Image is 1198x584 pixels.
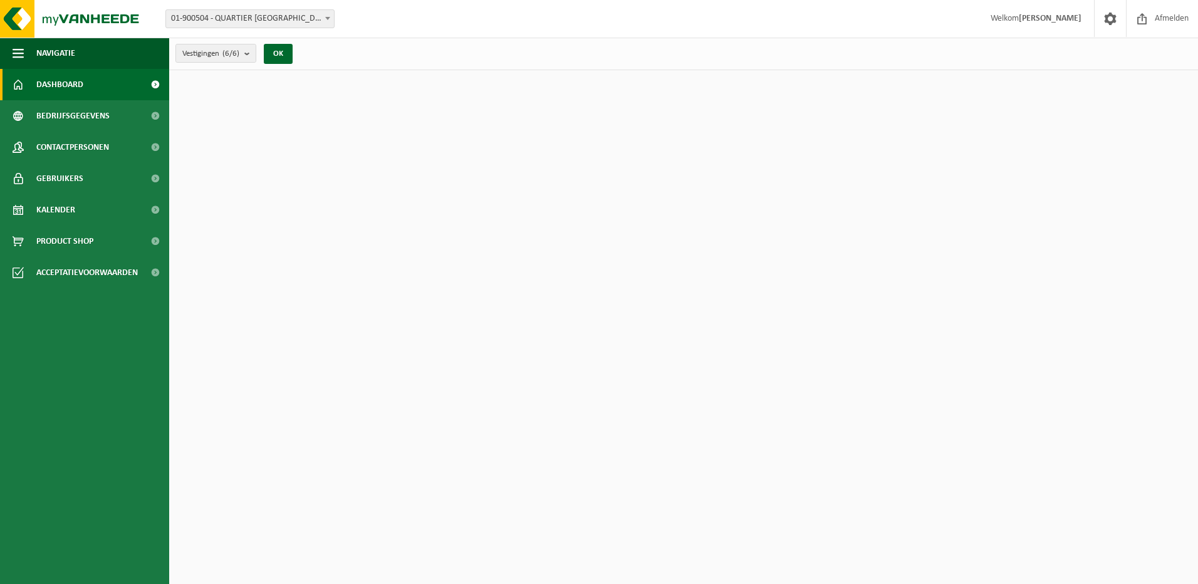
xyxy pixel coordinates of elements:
[36,132,109,163] span: Contactpersonen
[36,69,83,100] span: Dashboard
[165,9,335,28] span: 01-900504 - QUARTIER NV - HEULE
[222,50,239,58] count: (6/6)
[1019,14,1081,23] strong: [PERSON_NAME]
[36,226,93,257] span: Product Shop
[36,257,138,288] span: Acceptatievoorwaarden
[166,10,334,28] span: 01-900504 - QUARTIER NV - HEULE
[264,44,293,64] button: OK
[175,44,256,63] button: Vestigingen(6/6)
[36,194,75,226] span: Kalender
[36,38,75,69] span: Navigatie
[36,163,83,194] span: Gebruikers
[182,44,239,63] span: Vestigingen
[36,100,110,132] span: Bedrijfsgegevens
